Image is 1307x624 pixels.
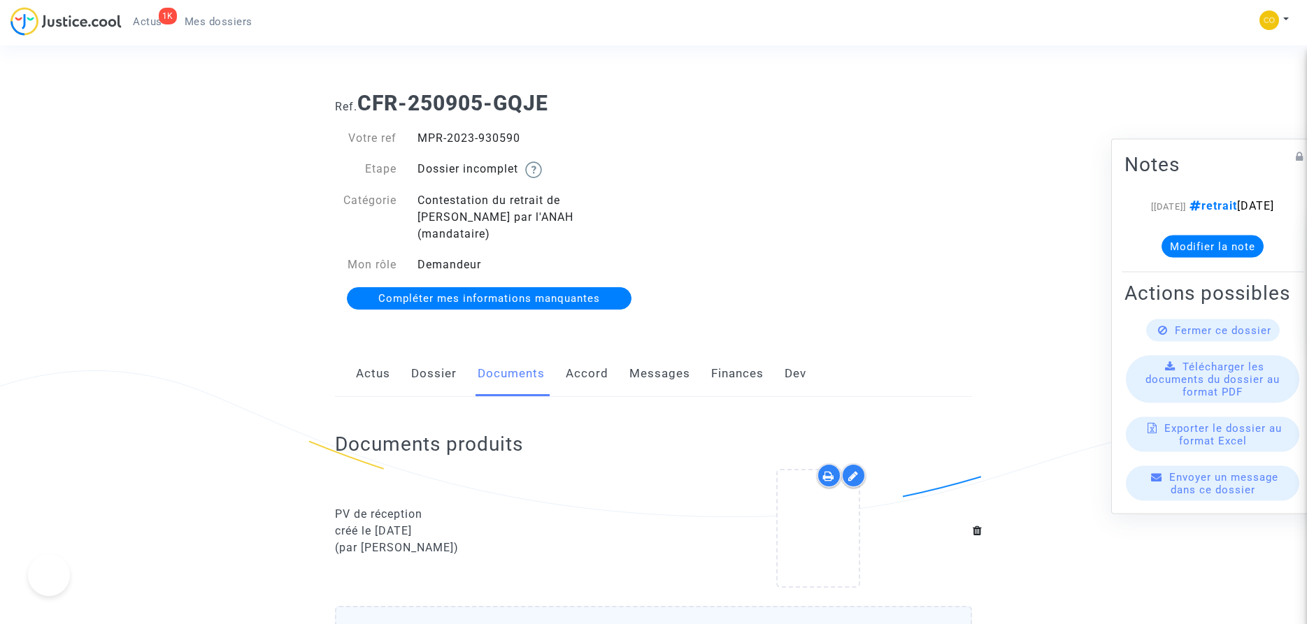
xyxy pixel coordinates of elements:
[407,130,654,147] div: MPR-2023-930590
[335,506,643,523] div: PV de réception
[1175,324,1271,336] span: Fermer ce dossier
[525,161,542,178] img: help.svg
[478,351,545,397] a: Documents
[629,351,690,397] a: Messages
[335,523,643,539] div: créé le [DATE]
[122,11,173,32] a: 1KActus
[411,351,457,397] a: Dossier
[1124,152,1301,176] h2: Notes
[407,192,654,242] div: Contestation du retrait de [PERSON_NAME] par l'ANAH (mandataire)
[711,351,764,397] a: Finances
[1124,280,1301,305] h2: Actions possibles
[566,351,608,397] a: Accord
[335,432,972,456] h2: Documents produits
[10,7,122,36] img: jc-logo.svg
[356,351,390,397] a: Actus
[1186,198,1274,212] span: [DATE]
[1162,235,1264,257] button: Modifier la note
[1145,360,1280,398] span: Télécharger les documents du dossier au format PDF
[324,161,407,178] div: Etape
[28,554,70,596] iframe: Help Scout Beacon - Open
[785,351,806,397] a: Dev
[378,292,600,305] span: Compléter mes informations manquantes
[173,11,264,32] a: Mes dossiers
[1259,10,1279,30] img: 5a13cfc393247f09c958b2f13390bacc
[335,100,357,113] span: Ref.
[159,8,177,24] div: 1K
[324,192,407,242] div: Catégorie
[407,161,654,178] div: Dossier incomplet
[1169,470,1278,495] span: Envoyer un message dans ce dossier
[407,256,654,273] div: Demandeur
[324,256,407,273] div: Mon rôle
[324,130,407,147] div: Votre ref
[133,15,162,28] span: Actus
[1151,201,1186,211] span: [[DATE]]
[357,91,548,115] b: CFR-250905-GQJE
[1186,198,1237,212] span: retrait
[335,539,643,556] div: (par [PERSON_NAME])
[1164,421,1282,447] span: Exporter le dossier au format Excel
[185,15,252,28] span: Mes dossiers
